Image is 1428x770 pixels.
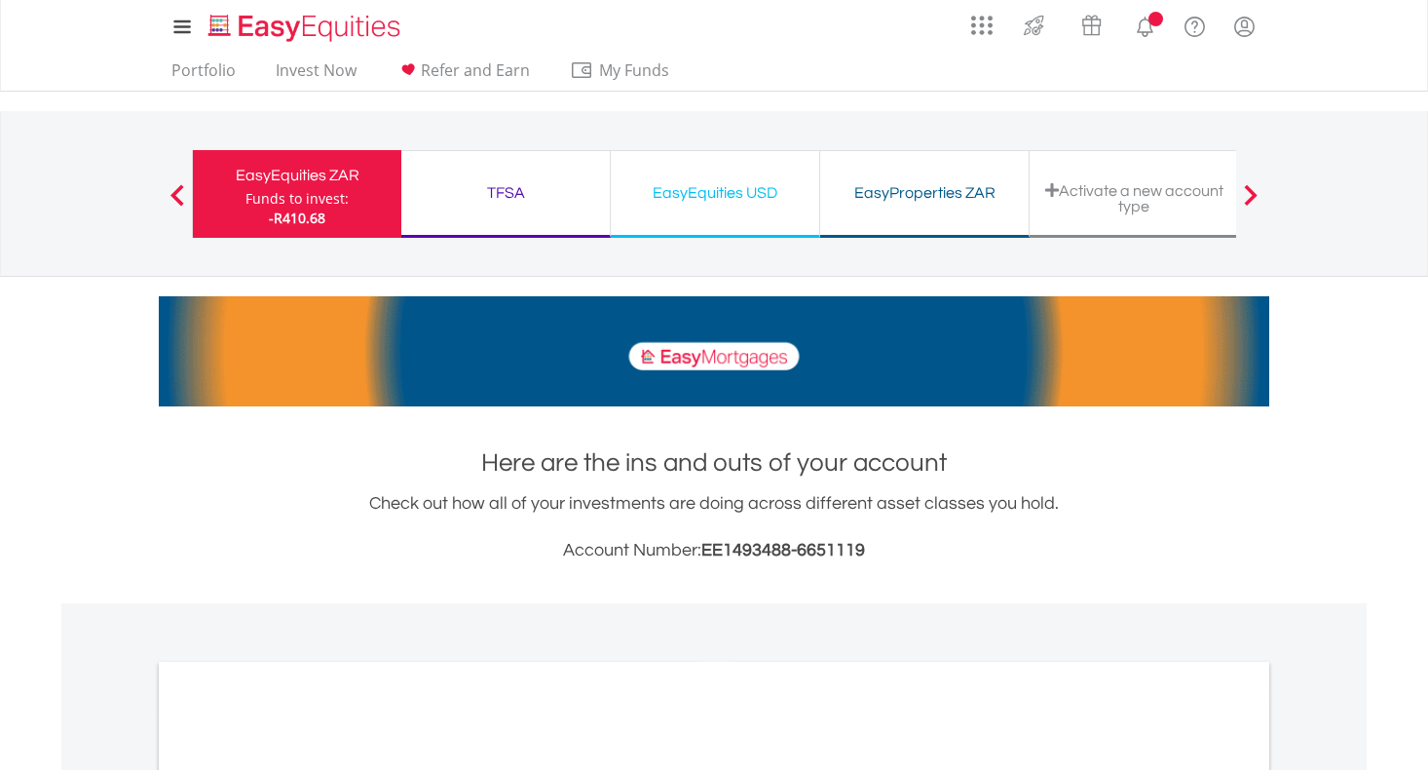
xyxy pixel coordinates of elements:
div: EasyProperties ZAR [832,179,1017,207]
a: Home page [201,5,408,44]
img: thrive-v2.svg [1018,10,1050,41]
span: -R410.68 [269,209,325,227]
a: Refer and Earn [389,60,538,91]
div: EasyEquities USD [622,179,808,207]
div: TFSA [413,179,598,207]
a: AppsGrid [958,5,1005,36]
img: EasyMortage Promotion Banner [159,296,1269,406]
a: My Profile [1220,5,1269,48]
span: My Funds [570,58,697,83]
a: Invest Now [268,60,364,91]
img: grid-menu-icon.svg [971,15,993,36]
a: Vouchers [1063,5,1120,41]
img: vouchers-v2.svg [1075,10,1108,41]
a: Portfolio [164,60,244,91]
span: Refer and Earn [421,59,530,81]
div: EasyEquities ZAR [205,162,390,189]
span: EE1493488-6651119 [701,541,865,559]
div: Funds to invest: [245,189,349,209]
h1: Here are the ins and outs of your account [159,445,1269,481]
a: FAQ's and Support [1170,5,1220,44]
a: Notifications [1120,5,1170,44]
img: EasyEquities_Logo.png [205,12,408,44]
div: Activate a new account type [1041,182,1226,214]
h3: Account Number: [159,537,1269,564]
div: Check out how all of your investments are doing across different asset classes you hold. [159,490,1269,564]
